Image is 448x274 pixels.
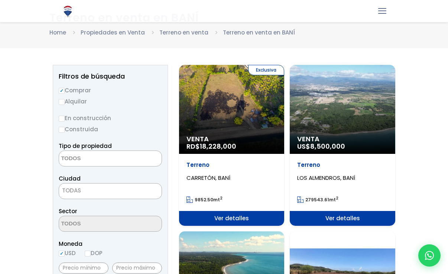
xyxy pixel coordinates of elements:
[186,142,236,151] span: RD$
[223,28,295,37] li: Terreno en venta en BANÍ
[59,73,162,80] h2: Filtros de búsqueda
[179,65,284,226] a: Exclusiva Venta RD$18,228,000 Terreno CARRETÓN, BANÍ 9852.50mt2 Ver detalles
[59,251,65,257] input: USD
[310,142,345,151] span: 8,500,000
[112,263,162,274] input: Precio máximo
[59,142,112,150] span: Tipo de propiedad
[336,195,338,201] sup: 2
[297,135,387,143] span: Venta
[59,116,65,122] input: En construcción
[186,197,223,203] span: mt
[376,5,389,17] a: mobile menu
[186,174,230,182] span: CARRETÓN, BANÍ
[195,197,213,203] span: 9852.50
[179,211,284,226] span: Ver detalles
[59,216,131,232] textarea: Search
[59,97,162,106] label: Alquilar
[49,29,66,36] a: Home
[59,183,162,199] span: TODAS
[59,207,77,215] span: Sector
[248,65,284,75] span: Exclusiva
[81,29,145,36] a: Propiedades en Venta
[159,29,208,36] a: Terreno en venta
[59,86,162,95] label: Comprar
[59,127,65,133] input: Construida
[200,142,236,151] span: 18,228,000
[297,174,355,182] span: LOS ALMENDROS, BANÍ
[305,197,329,203] span: 279543.61
[220,195,223,201] sup: 2
[49,11,399,24] h1: Terreno en venta en BANÍ
[59,263,108,274] input: Precio mínimo
[186,161,277,169] p: Terreno
[59,175,81,182] span: Ciudad
[59,125,162,134] label: Construida
[59,151,131,167] textarea: Search
[290,211,395,226] span: Ver detalles
[61,5,74,18] img: Logo de REMAX
[59,88,65,94] input: Comprar
[59,239,162,248] span: Moneda
[59,185,162,196] span: TODAS
[85,248,103,258] label: DOP
[297,197,338,203] span: mt
[59,248,76,258] label: USD
[186,135,277,143] span: Venta
[59,99,65,105] input: Alquilar
[85,251,91,257] input: DOP
[62,186,81,194] span: TODAS
[290,65,395,226] a: Venta US$8,500,000 Terreno LOS ALMENDROS, BANÍ 279543.61mt2 Ver detalles
[297,161,387,169] p: Terreno
[297,142,345,151] span: US$
[59,113,162,123] label: En construcción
